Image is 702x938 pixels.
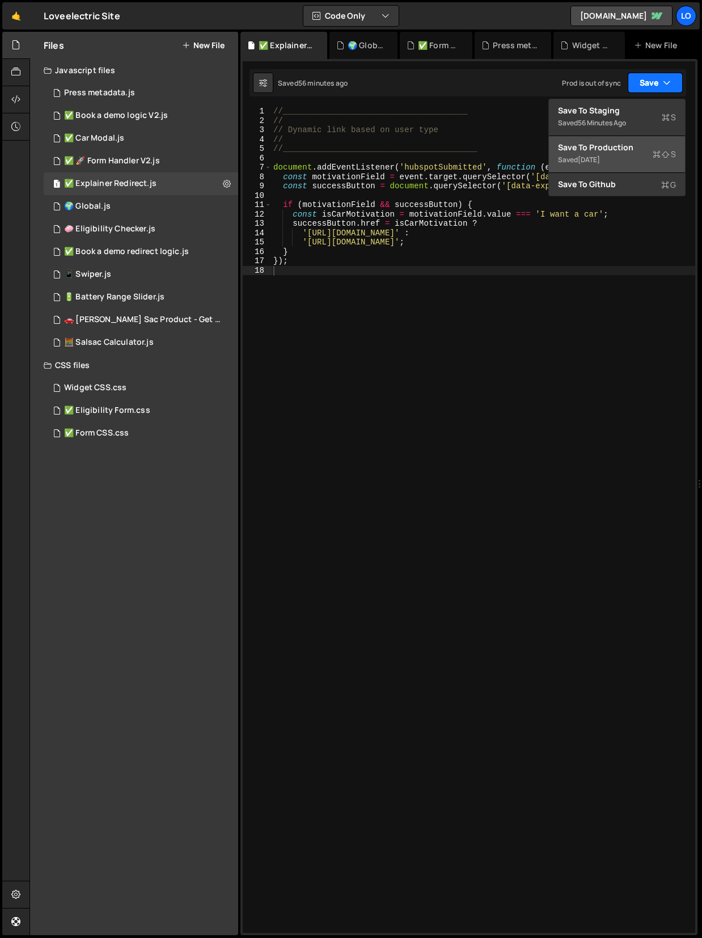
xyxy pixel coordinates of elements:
div: Loveelectric Site [44,9,120,23]
div: 5 [243,144,272,154]
div: ✅ Book a demo redirect logic.js [64,247,189,257]
div: 12 [243,210,272,219]
div: 🌍 Global.js [348,40,384,51]
div: Saved [558,153,676,167]
div: 8014/33036.js [44,309,242,331]
span: G [661,179,676,191]
div: 🌍 Global.js [64,201,111,212]
div: Prod is out of sync [562,78,621,88]
div: 8014/41355.js [44,240,238,263]
div: 8014/34824.js [44,286,238,309]
div: 8014/41995.js [44,127,238,150]
div: Widget CSS.css [64,383,126,393]
a: 🤙 [2,2,30,29]
div: 7 [243,163,272,172]
div: 8014/41778.js [44,172,238,195]
div: Saved [558,116,676,130]
div: ✅ Form CSS.css [418,40,459,51]
div: 16 [243,247,272,257]
div: Saved [278,78,348,88]
div: 8014/28850.js [44,331,238,354]
div: 4 [243,135,272,145]
span: 1 [53,180,60,189]
div: 🧮 Salsac Calculator.js [64,337,154,348]
span: S [662,112,676,123]
button: Code Only [303,6,399,26]
span: S [653,149,676,160]
a: [DOMAIN_NAME] [570,6,673,26]
div: 3 [243,125,272,135]
div: 8014/46694.js [44,104,238,127]
div: ✅ Form CSS.css [64,428,129,438]
div: ✅ Explainer Redirect.js [64,179,157,189]
div: 8014/47728.css [44,377,238,399]
div: 8014/42987.js [44,150,238,172]
div: 🧼 Eligibility Checker.js [64,224,155,234]
div: 8014/42769.js [44,195,238,218]
div: Save to Github [558,179,676,190]
div: 8014/42657.js [44,218,238,240]
div: 2 [243,116,272,126]
div: ✅ Book a demo logic V2.js [64,111,168,121]
div: 56 minutes ago [298,78,348,88]
div: [DATE] [578,155,600,164]
div: New File [634,40,682,51]
div: 8014/41351.css [44,422,238,445]
div: 11 [243,200,272,210]
div: Widget CSS.css [572,40,611,51]
div: 1 [243,107,272,116]
button: New File [182,41,225,50]
div: 10 [243,191,272,201]
a: Lo [676,6,696,26]
button: Save to ProductionS Saved[DATE] [549,136,685,173]
div: 6 [243,154,272,163]
div: Press metadata.js [493,40,538,51]
div: 🚗 [PERSON_NAME] Sac Product - Get started.js [64,315,221,325]
div: 8014/41354.css [44,399,238,422]
div: 17 [243,256,272,266]
button: Save [628,73,683,93]
div: 18 [243,266,272,276]
div: 8 [243,172,272,182]
h2: Files [44,39,64,52]
div: ✅ 🚀 Form Handler V2.js [64,156,160,166]
button: Save to StagingS Saved56 minutes ago [549,99,685,136]
div: 🔋 Battery Range Slider.js [64,292,164,302]
div: ✅ Car Modal.js [64,133,124,143]
div: 56 minutes ago [578,118,626,128]
div: Javascript files [30,59,238,82]
div: Save to Staging [558,105,676,116]
div: ✅ Eligibility Form.css [64,405,150,416]
div: 8014/34949.js [44,263,238,286]
div: ✅ Explainer Redirect.js [259,40,314,51]
div: 9 [243,181,272,191]
div: 15 [243,238,272,247]
button: Save to GithubG [549,173,685,196]
div: CSS files [30,354,238,377]
div: 📱 Swiper.js [64,269,111,280]
div: Press metadata.js [64,88,135,98]
div: Save to Production [558,142,676,153]
div: 14 [243,229,272,238]
div: 8014/47792.js [44,82,238,104]
div: 13 [243,219,272,229]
